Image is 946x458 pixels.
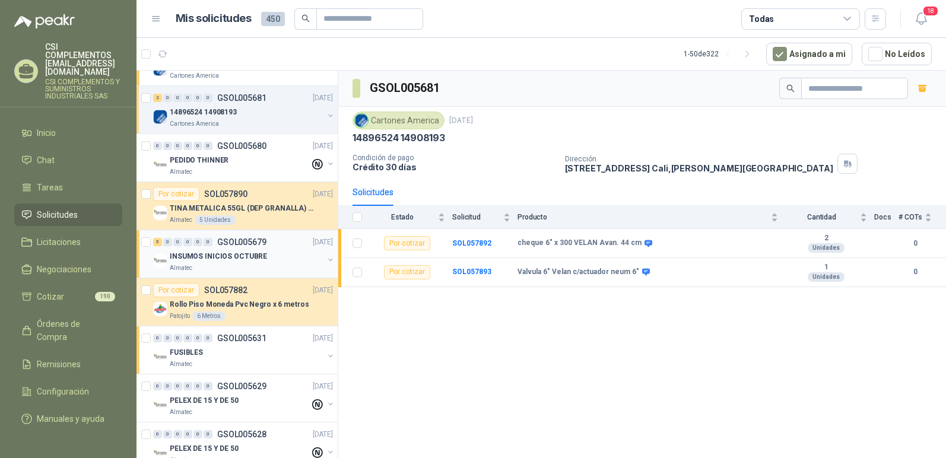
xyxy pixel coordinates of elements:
[14,353,122,376] a: Remisiones
[170,203,318,214] p: TINA METALICA 55GL (DEP GRANALLA) CON TAPA
[808,243,845,253] div: Unidades
[14,258,122,281] a: Negociaciones
[204,334,212,342] div: 0
[37,317,111,343] span: Órdenes de Compra
[183,142,192,150] div: 0
[37,412,104,425] span: Manuales y ayuda
[153,350,167,364] img: Company Logo
[183,238,192,246] div: 0
[183,430,192,438] div: 0
[862,43,932,65] button: No Leídos
[217,430,266,438] p: GSOL005628
[153,139,335,177] a: 0 0 0 0 0 0 GSOL005680[DATE] Company LogoPEDIDO THINNERAlmatec
[163,430,172,438] div: 0
[369,206,452,229] th: Estado
[153,158,167,172] img: Company Logo
[452,206,518,229] th: Solicitud
[173,334,182,342] div: 0
[452,268,491,276] a: SOL057893
[153,142,162,150] div: 0
[749,12,774,26] div: Todas
[14,14,75,28] img: Logo peakr
[384,265,430,279] div: Por cotizar
[261,12,285,26] span: 450
[153,235,335,273] a: 5 0 0 0 0 0 GSOL005679[DATE] Company LogoINSUMOS INICIOS OCTUBREAlmatec
[353,154,555,162] p: Condición de pago
[183,382,192,390] div: 0
[170,299,309,310] p: Rollo Piso Moneda Pvc Negro x 6 metros
[14,122,122,144] a: Inicio
[153,238,162,246] div: 5
[170,360,192,369] p: Almatec
[808,272,845,282] div: Unidades
[217,382,266,390] p: GSOL005629
[153,334,162,342] div: 0
[785,213,858,221] span: Cantidad
[37,263,91,276] span: Negociaciones
[176,10,252,27] h1: Mis solicitudes
[163,94,172,102] div: 0
[565,163,833,173] p: [STREET_ADDRESS] Cali , [PERSON_NAME][GEOGRAPHIC_DATA]
[153,430,162,438] div: 0
[14,285,122,308] a: Cotizar190
[170,251,267,262] p: INSUMOS INICIOS OCTUBRE
[452,213,501,221] span: Solicitud
[170,408,192,417] p: Almatec
[173,382,182,390] div: 0
[183,334,192,342] div: 0
[353,132,445,144] p: 14896524 14908193
[170,215,192,225] p: Almatec
[452,239,491,247] b: SOL057892
[204,382,212,390] div: 0
[899,206,946,229] th: # COTs
[37,358,81,371] span: Remisiones
[786,84,795,93] span: search
[204,94,212,102] div: 0
[217,142,266,150] p: GSOL005680
[313,141,333,152] p: [DATE]
[170,167,192,177] p: Almatec
[353,162,555,172] p: Crédito 30 días
[37,208,78,221] span: Solicitudes
[518,238,642,248] b: cheque 6" x 300 VELAN Avan. 44 cm
[173,94,182,102] div: 0
[217,94,266,102] p: GSOL005681
[163,238,172,246] div: 0
[313,93,333,104] p: [DATE]
[384,236,430,250] div: Por cotizar
[153,398,167,412] img: Company Logo
[204,238,212,246] div: 0
[37,290,64,303] span: Cotizar
[313,189,333,200] p: [DATE]
[170,263,192,273] p: Almatec
[153,331,335,369] a: 0 0 0 0 0 0 GSOL005631[DATE] Company LogoFUSIBLESAlmatec
[910,8,932,30] button: 18
[922,5,939,17] span: 18
[153,379,335,417] a: 0 0 0 0 0 0 GSOL005629[DATE] Company LogoPELEX DE 15 Y DE 50Almatec
[170,119,219,129] p: Cartones America
[899,238,932,249] b: 0
[449,115,473,126] p: [DATE]
[153,382,162,390] div: 0
[899,213,922,221] span: # COTs
[353,112,445,129] div: Cartones America
[518,213,769,221] span: Producto
[217,238,266,246] p: GSOL005679
[565,155,833,163] p: Dirección
[204,286,247,294] p: SOL057882
[173,142,182,150] div: 0
[204,190,247,198] p: SOL057890
[785,206,874,229] th: Cantidad
[684,44,757,63] div: 1 - 50 de 322
[173,430,182,438] div: 0
[193,238,202,246] div: 0
[170,443,239,454] p: PELEX DE 15 Y DE 50
[163,142,172,150] div: 0
[153,110,167,124] img: Company Logo
[163,382,172,390] div: 0
[37,181,63,194] span: Tareas
[355,114,368,127] img: Company Logo
[136,182,338,230] a: Por cotizarSOL057890[DATE] Company LogoTINA METALICA 55GL (DEP GRANALLA) CON TAPAAlmatec5 Unidades
[518,206,785,229] th: Producto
